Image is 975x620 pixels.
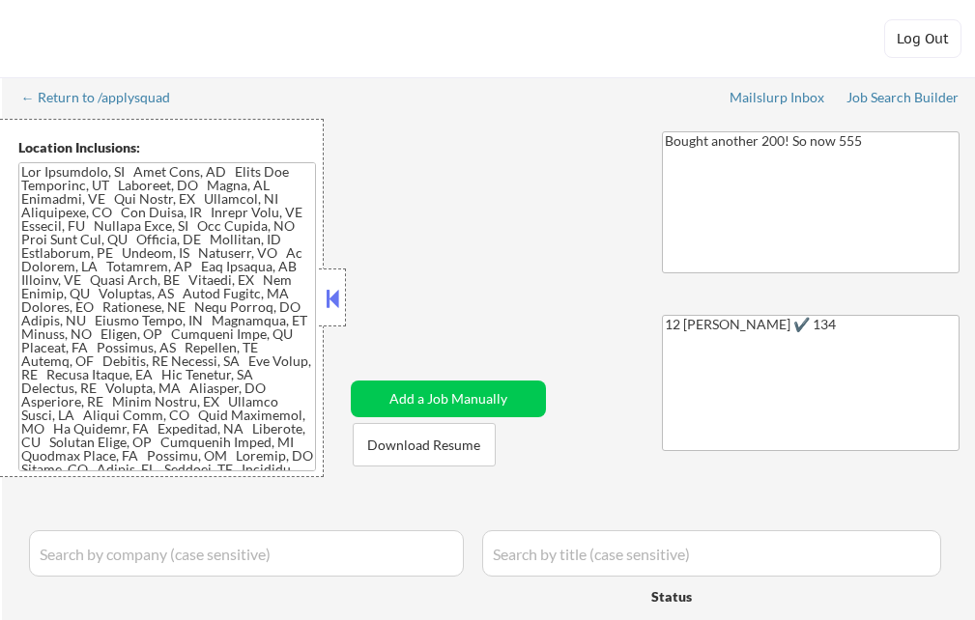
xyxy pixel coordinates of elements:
button: Add a Job Manually [351,380,546,417]
a: Job Search Builder [846,90,960,109]
div: ← Return to /applysquad [21,91,188,104]
a: Mailslurp Inbox [730,90,826,109]
div: Location Inclusions: [18,138,316,157]
div: Status [651,578,817,613]
input: Search by company (case sensitive) [29,530,464,577]
div: Job Search Builder [846,91,960,104]
input: Search by title (case sensitive) [482,530,941,577]
a: ← Return to /applysquad [21,90,188,109]
div: Mailslurp Inbox [730,91,826,104]
button: Download Resume [353,423,496,466]
button: Log Out [884,19,961,58]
